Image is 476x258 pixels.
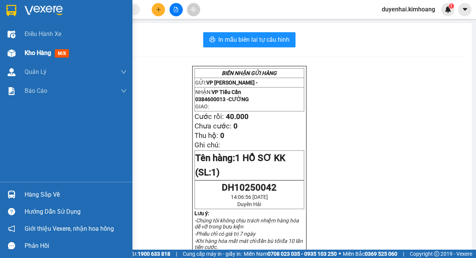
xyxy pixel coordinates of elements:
span: VP [PERSON_NAME] - [16,15,74,22]
span: GIAO: [195,103,209,109]
span: | [176,250,177,258]
span: CƯỜNG [229,96,249,102]
span: Chưa cước: [194,122,232,130]
span: caret-down [462,6,468,13]
span: 0384600013 - [195,96,249,102]
span: Ghi chú: [194,141,220,149]
span: message [8,242,15,249]
span: 1 [450,3,453,9]
span: 40.000 [226,113,249,121]
span: Cước rồi: [2,52,32,61]
em: -Khi hàng hóa mất mát chỉ đền bù tối đa 10 lần tiền cước. [194,238,303,250]
p: GỬI: [3,15,110,22]
img: warehouse-icon [8,191,16,199]
button: caret-down [458,3,471,16]
span: duyenhai.kimhoang [376,5,441,14]
img: logo-vxr [6,5,16,16]
p: NHẬN: [195,89,303,95]
span: Miền Nam [244,250,337,258]
span: 0 [220,131,224,140]
div: Hàng sắp về [25,189,127,200]
img: warehouse-icon [8,68,16,76]
span: VP Tiểu Cần [212,89,241,95]
span: Quản Lý [25,67,47,77]
p: GỬI: [195,80,303,86]
span: GIAO: [3,42,18,49]
img: warehouse-icon [8,30,16,38]
img: solution-icon [8,87,16,95]
span: down [121,69,127,75]
div: Hướng dẫn sử dụng [25,206,127,217]
span: copyright [434,251,439,256]
span: Kho hàng [25,49,51,56]
span: notification [8,225,15,232]
span: 1) [211,167,219,178]
span: 0384600013 - [3,34,64,41]
button: aim [187,3,200,16]
span: | [403,250,404,258]
strong: 1900 633 818 [138,251,170,257]
span: Cung cấp máy in - giấy in: [183,250,242,258]
span: Miền Bắc [343,250,397,258]
strong: BIÊN NHẬN GỬI HÀNG [25,4,88,11]
span: Tên hàng: [195,153,285,178]
span: file-add [173,7,179,12]
em: -Phiếu chỉ có giá trị 7 ngày [194,231,255,237]
div: Phản hồi [25,240,127,252]
span: Báo cáo [25,86,47,95]
img: warehouse-icon [8,49,16,57]
span: printer [209,36,215,44]
span: Giới thiệu Vexere, nhận hoa hồng [25,224,114,233]
span: 40.000 [34,52,56,61]
span: 0 [233,122,238,130]
strong: BIÊN NHẬN GỬI HÀNG [222,70,277,76]
span: down [121,88,127,94]
strong: 0708 023 035 - 0935 103 250 [268,251,337,257]
button: plus [152,3,165,16]
span: DH10250042 [222,182,277,193]
p: NHẬN: [3,25,110,33]
button: file-add [170,3,183,16]
span: ⚪️ [339,252,341,255]
strong: Lưu ý: [194,210,209,216]
span: Hỗ trợ kỹ thuật: [101,250,170,258]
span: plus [156,7,161,12]
span: Cước rồi: [194,113,224,121]
span: VP [PERSON_NAME] - [206,80,258,86]
span: mới [55,49,69,58]
em: -Chúng tôi không chịu trách nhiệm hàng hóa dễ vỡ trong bưu kiện [194,217,299,230]
span: In mẫu biên lai tự cấu hình [218,35,289,44]
span: aim [191,7,196,12]
span: 14:06:56 [DATE] [231,194,268,200]
span: 1 HỒ SƠ KK (SL: [195,153,285,178]
span: question-circle [8,208,15,215]
span: Duyên Hải [237,201,261,207]
span: VP Tiểu Cần [21,25,54,33]
span: Điều hành xe [25,29,61,39]
span: Thu hộ: [194,131,218,140]
button: printerIn mẫu biên lai tự cấu hình [203,32,296,47]
strong: 0369 525 060 [365,251,397,257]
img: icon-new-feature [445,6,451,13]
span: CƯỜNG [40,34,64,41]
sup: 1 [449,3,454,9]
